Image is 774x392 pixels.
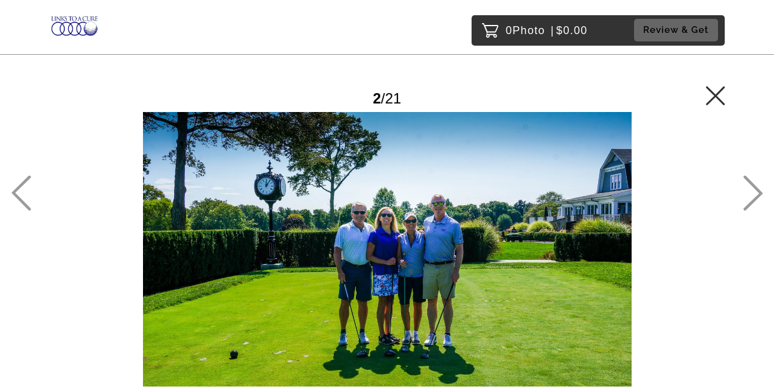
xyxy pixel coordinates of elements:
[373,85,402,111] div: /
[634,19,722,41] a: Review & Get
[49,13,101,41] img: Snapphound Logo
[385,90,402,107] span: 21
[512,21,545,40] span: Photo
[551,24,554,37] span: |
[634,19,718,41] button: Review & Get
[373,90,381,107] span: 2
[506,21,588,40] p: 0 $0.00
